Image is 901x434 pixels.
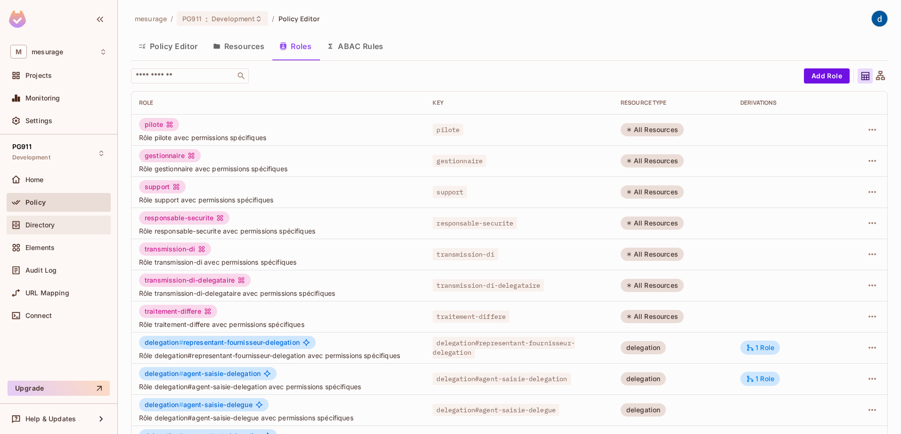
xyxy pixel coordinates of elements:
span: agent-saisie-delegue [145,401,253,409]
div: delegation [621,372,666,385]
div: RESOURCE TYPE [621,99,725,107]
span: delegation#representant-fournisseur-delegation [433,337,574,359]
div: delegation [621,403,666,417]
span: delegation#agent-saisie-delegue [433,404,559,416]
div: All Resources [621,185,684,199]
li: / [272,14,274,23]
span: delegation [145,369,183,377]
button: Policy Editor [131,34,205,58]
li: / [171,14,173,23]
div: All Resources [621,248,684,261]
div: gestionnaire [139,149,201,162]
div: delegation [621,341,666,354]
span: Policy Editor [278,14,320,23]
span: transmission-di [433,248,498,260]
span: # [179,401,183,409]
div: All Resources [621,123,684,136]
span: Home [25,176,44,184]
span: : [205,15,208,23]
div: All Resources [621,279,684,292]
span: delegation#agent-saisie-delegation [433,373,571,385]
span: Rôle gestionnaire avec permissions spécifiques [139,164,418,173]
span: PG911 [182,14,202,23]
span: responsable-securite [433,217,517,229]
span: Projects [25,72,52,79]
div: pilote [139,118,179,131]
span: Directory [25,221,55,229]
span: Development [212,14,255,23]
span: Help & Updates [25,415,76,423]
img: SReyMgAAAABJRU5ErkJggg== [9,10,26,28]
div: Key [433,99,605,107]
div: traitement-differe [139,305,217,318]
span: M [10,45,27,58]
span: # [179,369,183,377]
button: ABAC Rules [319,34,391,58]
span: Settings [25,117,52,125]
span: delegation [145,338,183,346]
span: gestionnaire [433,155,486,167]
span: agent-saisie-delegation [145,370,261,377]
span: Rôle delegation#representant-fournisseur-delegation avec permissions spécifiques [139,351,418,360]
span: Rôle delegation#agent-saisie-delegue avec permissions spécifiques [139,413,418,422]
div: All Resources [621,310,684,323]
span: representant-fournisseur-delegation [145,339,300,346]
div: Derivations [740,99,834,107]
span: Policy [25,199,46,206]
div: Role [139,99,418,107]
img: dev 911gcl [872,11,887,26]
span: Rôle traitement-differe avec permissions spécifiques [139,320,418,329]
button: Add Role [804,68,850,83]
span: URL Mapping [25,289,69,297]
span: the active workspace [135,14,167,23]
span: Workspace: mesurage [32,48,63,56]
button: Resources [205,34,272,58]
span: support [433,186,467,198]
span: Rôle delegation#agent-saisie-delegation avec permissions spécifiques [139,382,418,391]
span: pilote [433,124,463,136]
div: 1 Role [746,375,774,383]
span: PG911 [12,143,32,150]
span: Rôle transmission-di avec permissions spécifiques [139,258,418,267]
span: transmission-di-delegataire [433,279,544,292]
span: Rôle responsable-securite avec permissions spécifiques [139,226,418,235]
span: # [179,338,183,346]
span: Rôle transmission-di-delegataire avec permissions spécifiques [139,289,418,298]
button: Upgrade [8,381,110,396]
span: Elements [25,244,55,251]
span: delegation [145,401,183,409]
span: Rôle support avec permissions spécifiques [139,195,418,204]
span: Audit Log [25,267,57,274]
div: transmission-di-delegataire [139,274,251,287]
span: Development [12,154,50,161]
div: All Resources [621,154,684,167]
div: support [139,180,186,193]
span: Connect [25,312,52,319]
span: Monitoring [25,94,60,102]
span: Rôle pilote avec permissions spécifiques [139,133,418,142]
div: 1 Role [746,343,774,352]
span: traitement-differe [433,310,509,323]
button: Roles [272,34,319,58]
div: All Resources [621,217,684,230]
div: transmission-di [139,242,211,256]
div: responsable-securite [139,211,229,225]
